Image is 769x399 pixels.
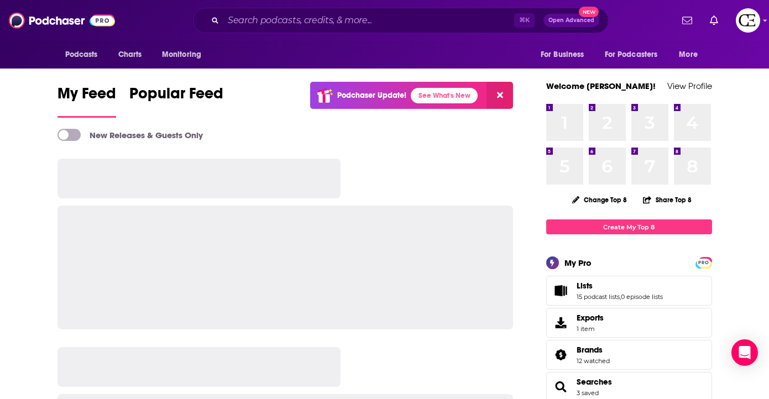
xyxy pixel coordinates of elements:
[65,47,98,62] span: Podcasts
[57,84,116,109] span: My Feed
[566,193,634,207] button: Change Top 8
[736,8,760,33] img: User Profile
[736,8,760,33] button: Show profile menu
[697,259,710,267] span: PRO
[533,44,598,65] button: open menu
[679,47,698,62] span: More
[605,47,658,62] span: For Podcasters
[514,13,535,28] span: ⌘ K
[550,283,572,298] a: Lists
[705,11,723,30] a: Show notifications dropdown
[193,8,609,33] div: Search podcasts, credits, & more...
[550,379,572,395] a: Searches
[129,84,223,118] a: Popular Feed
[548,18,594,23] span: Open Advanced
[546,81,656,91] a: Welcome [PERSON_NAME]!
[598,44,674,65] button: open menu
[564,258,592,268] div: My Pro
[550,347,572,363] a: Brands
[697,258,710,266] a: PRO
[577,377,612,387] a: Searches
[671,44,712,65] button: open menu
[546,219,712,234] a: Create My Top 8
[546,276,712,306] span: Lists
[621,293,663,301] a: 0 episode lists
[577,293,620,301] a: 15 podcast lists
[579,7,599,17] span: New
[546,308,712,338] a: Exports
[57,129,203,141] a: New Releases & Guests Only
[667,81,712,91] a: View Profile
[577,357,610,365] a: 12 watched
[550,315,572,330] span: Exports
[111,44,149,65] a: Charts
[162,47,201,62] span: Monitoring
[543,14,599,27] button: Open AdvancedNew
[57,44,112,65] button: open menu
[731,339,758,366] div: Open Intercom Messenger
[411,88,478,103] a: See What's New
[546,340,712,370] span: Brands
[620,293,621,301] span: ,
[577,389,599,397] a: 3 saved
[642,189,692,211] button: Share Top 8
[577,345,610,355] a: Brands
[541,47,584,62] span: For Business
[337,91,406,100] p: Podchaser Update!
[577,325,604,333] span: 1 item
[736,8,760,33] span: Logged in as cozyearthaudio
[577,281,663,291] a: Lists
[577,345,603,355] span: Brands
[678,11,697,30] a: Show notifications dropdown
[154,44,216,65] button: open menu
[577,313,604,323] span: Exports
[9,10,115,31] img: Podchaser - Follow, Share and Rate Podcasts
[577,281,593,291] span: Lists
[57,84,116,118] a: My Feed
[118,47,142,62] span: Charts
[223,12,514,29] input: Search podcasts, credits, & more...
[129,84,223,109] span: Popular Feed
